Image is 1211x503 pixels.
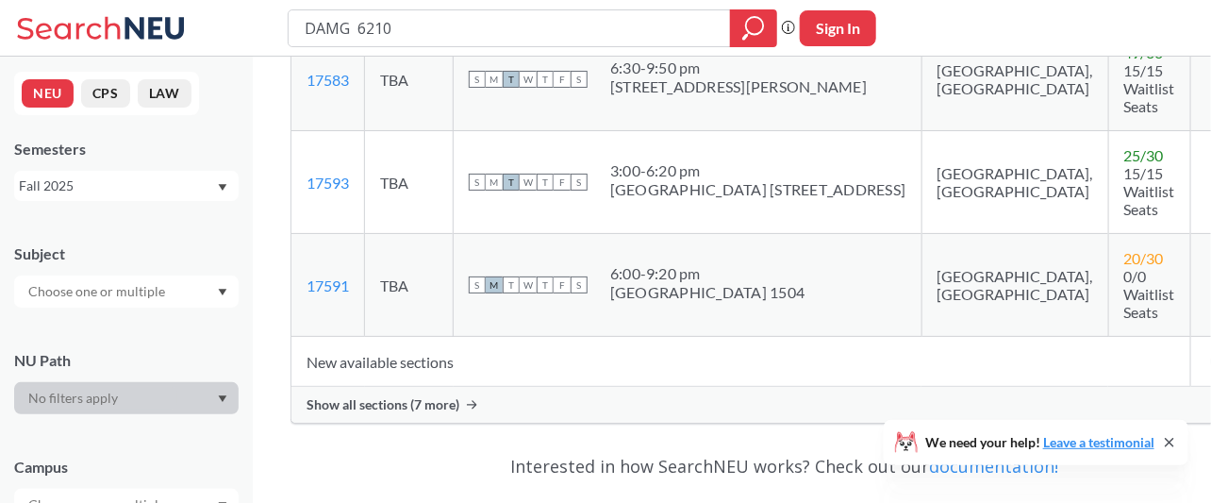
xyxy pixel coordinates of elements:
[1124,267,1175,321] span: 0/0 Waitlist Seats
[486,71,503,88] span: M
[22,79,74,108] button: NEU
[81,79,130,108] button: CPS
[14,171,239,201] div: Fall 2025Dropdown arrow
[291,337,1190,387] td: New available sections
[14,139,239,159] div: Semesters
[929,455,1058,478] a: documentation!
[1043,434,1154,450] a: Leave a testimonial
[520,174,537,191] span: W
[921,234,1108,337] td: [GEOGRAPHIC_DATA], [GEOGRAPHIC_DATA]
[610,283,805,302] div: [GEOGRAPHIC_DATA] 1504
[925,436,1154,449] span: We need your help!
[537,71,554,88] span: T
[571,277,588,293] span: S
[365,28,454,131] td: TBA
[520,277,537,293] span: W
[730,9,777,47] div: magnifying glass
[921,28,1108,131] td: [GEOGRAPHIC_DATA], [GEOGRAPHIC_DATA]
[537,277,554,293] span: T
[365,234,454,337] td: TBA
[520,71,537,88] span: W
[486,277,503,293] span: M
[554,71,571,88] span: F
[14,243,239,264] div: Subject
[469,277,486,293] span: S
[554,174,571,191] span: F
[503,174,520,191] span: T
[571,174,588,191] span: S
[14,382,239,414] div: Dropdown arrow
[537,174,554,191] span: T
[469,71,486,88] span: S
[610,161,906,180] div: 3:00 - 6:20 pm
[921,131,1108,234] td: [GEOGRAPHIC_DATA], [GEOGRAPHIC_DATA]
[610,59,867,77] div: 6:30 - 9:50 pm
[571,71,588,88] span: S
[307,277,349,294] a: 17591
[19,176,216,196] div: Fall 2025
[1124,146,1164,164] span: 25 / 30
[303,12,717,44] input: Class, professor, course number, "phrase"
[742,15,765,42] svg: magnifying glass
[307,396,459,413] span: Show all sections (7 more)
[14,350,239,371] div: NU Path
[610,264,805,283] div: 6:00 - 9:20 pm
[1124,61,1175,115] span: 15/15 Waitlist Seats
[503,71,520,88] span: T
[486,174,503,191] span: M
[307,174,349,192] a: 17593
[800,10,876,46] button: Sign In
[14,457,239,478] div: Campus
[365,131,454,234] td: TBA
[1124,249,1164,267] span: 20 / 30
[138,79,191,108] button: LAW
[610,77,867,96] div: [STREET_ADDRESS][PERSON_NAME]
[610,180,906,199] div: [GEOGRAPHIC_DATA] [STREET_ADDRESS]
[218,395,227,403] svg: Dropdown arrow
[218,289,227,296] svg: Dropdown arrow
[554,277,571,293] span: F
[307,71,349,89] a: 17583
[503,277,520,293] span: T
[19,280,177,303] input: Choose one or multiple
[469,174,486,191] span: S
[1124,164,1175,218] span: 15/15 Waitlist Seats
[14,276,239,308] div: Dropdown arrow
[218,184,227,192] svg: Dropdown arrow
